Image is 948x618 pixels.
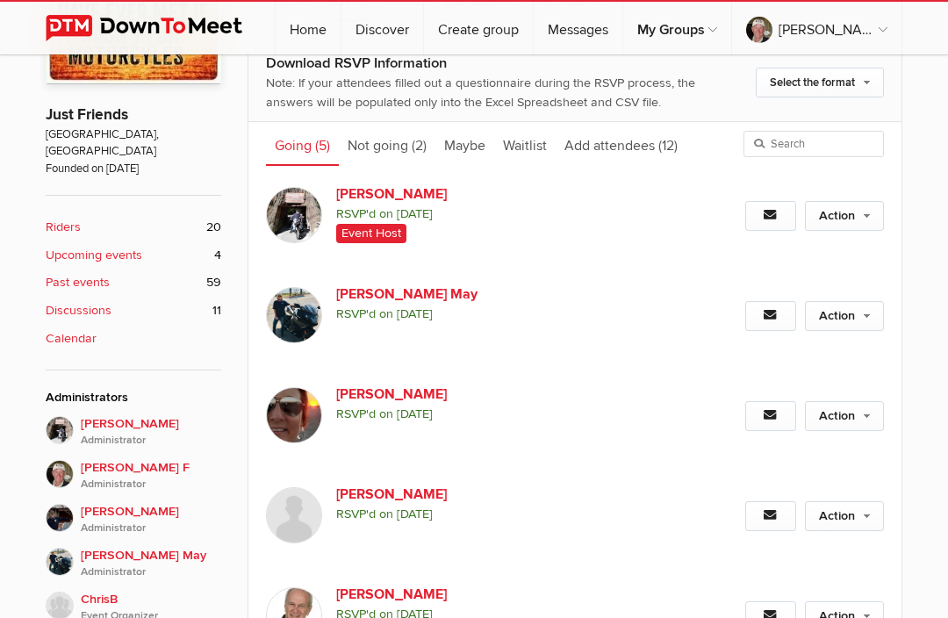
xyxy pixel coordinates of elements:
div: Download RSVP Information [266,53,699,75]
span: (12) [658,137,678,154]
div: Note: If your attendees filled out a questionnaire during the RSVP process, the answers will be p... [266,74,699,111]
b: Upcoming events [46,246,142,265]
a: [PERSON_NAME] [336,183,554,205]
img: John P [46,416,74,444]
a: Home [276,2,341,54]
a: Past events 59 [46,273,221,292]
a: Action [805,501,884,531]
span: [PERSON_NAME] F [81,458,221,493]
a: [PERSON_NAME] [336,484,554,505]
img: Barb May [46,548,74,576]
a: Action [805,401,884,431]
span: [PERSON_NAME] [81,414,221,449]
i: Administrator [81,433,221,449]
i: [DATE] [397,406,433,421]
a: Add attendees (12) [556,122,686,166]
a: Action [805,301,884,331]
a: [PERSON_NAME]Administrator [46,493,221,537]
a: My Groups [623,2,731,54]
a: Not going (2) [339,122,435,166]
a: Calendar [46,329,221,349]
span: 20 [206,218,221,237]
a: Create group [424,2,533,54]
i: Administrator [81,521,221,536]
a: Maybe [435,122,494,166]
b: Past events [46,273,110,292]
a: [PERSON_NAME] [336,384,554,405]
a: [PERSON_NAME] [336,584,554,605]
b: Discussions [46,301,111,320]
a: Action [805,201,884,231]
img: Scott May [46,504,74,532]
div: Administrators [46,388,221,407]
a: Discussions 11 [46,301,221,320]
a: Messages [534,2,622,54]
img: Butch F [46,460,74,488]
a: Discover [341,2,423,54]
i: Administrator [81,564,221,580]
span: 11 [212,301,221,320]
span: RSVP'd on [336,505,699,524]
img: DownToMeet [46,15,269,41]
span: RSVP'd on [336,305,699,324]
img: Kathy A [266,487,322,543]
a: [PERSON_NAME] MayAdministrator [46,537,221,581]
a: [PERSON_NAME]Administrator [46,416,221,449]
a: [PERSON_NAME] FAdministrator [46,449,221,493]
span: 4 [214,246,221,265]
b: Riders [46,218,81,237]
a: Going (5) [266,122,339,166]
input: Search [743,131,884,157]
a: Upcoming events 4 [46,246,221,265]
span: Founded on [DATE] [46,161,221,177]
img: John P [266,187,322,243]
b: Calendar [46,329,97,349]
a: Select the format [756,68,884,97]
img: Barb May [266,287,322,343]
span: (5) [315,137,330,154]
i: [DATE] [397,306,433,321]
span: (2) [412,137,427,154]
i: [DATE] [397,206,433,221]
a: Riders 20 [46,218,221,237]
a: [PERSON_NAME] F [732,2,901,54]
i: Administrator [81,477,221,492]
span: [PERSON_NAME] [81,502,221,537]
span: [PERSON_NAME] May [81,546,221,581]
span: RSVP'd on [336,405,699,424]
a: Just Friends [46,105,128,124]
i: [DATE] [397,507,433,521]
span: RSVP'd on [336,205,699,224]
span: Event Host [336,224,406,243]
span: 59 [206,273,221,292]
a: [PERSON_NAME] May [336,284,554,305]
a: Waitlist [494,122,556,166]
img: Cindy Barlow [266,387,322,443]
span: [GEOGRAPHIC_DATA], [GEOGRAPHIC_DATA] [46,126,221,161]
